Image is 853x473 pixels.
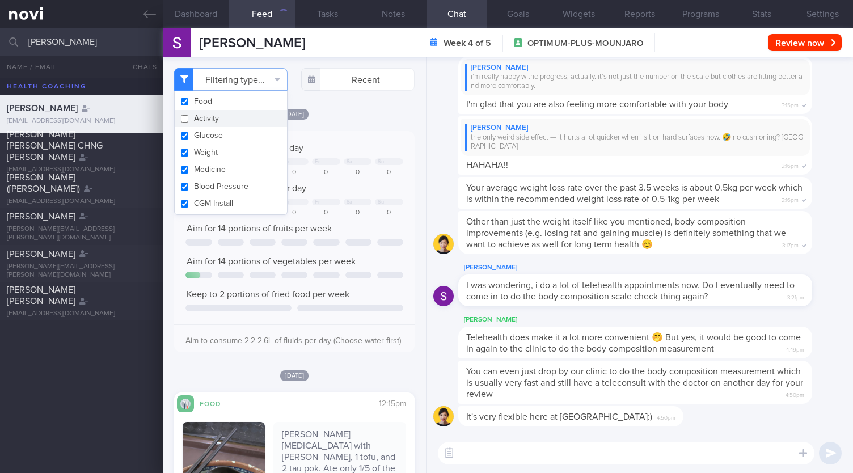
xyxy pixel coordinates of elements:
[175,127,287,144] button: Glucose
[782,193,799,204] span: 3:16pm
[315,159,320,165] div: Fr
[782,159,799,170] span: 3:16pm
[7,285,75,306] span: [PERSON_NAME] [PERSON_NAME]
[466,412,652,421] span: It's very flexible here at [GEOGRAPHIC_DATA]:)
[466,217,786,249] span: Other than just the weight itself like you mentioned, body composition improvements (e.g. losing ...
[344,168,372,177] div: 0
[175,195,287,212] button: CGM Install
[280,168,309,177] div: 0
[187,257,356,266] span: Aim for 14 portions of vegetables per week
[466,161,508,170] span: HAHAHA!!
[117,56,163,78] button: Chats
[174,68,288,91] button: Filtering type...
[175,93,287,110] button: Food
[782,99,799,109] span: 3:15pm
[465,124,805,133] div: [PERSON_NAME]
[175,144,287,161] button: Weight
[185,337,401,345] span: Aim to consume 2.2-2.6L of fluids per day (Choose water first)
[280,370,309,381] span: [DATE]
[527,38,643,49] span: OPTIMUM-PLUS-MOUNJARO
[458,313,846,327] div: [PERSON_NAME]
[280,109,309,120] span: [DATE]
[444,37,491,49] strong: Week 4 of 5
[657,411,675,422] span: 4:50pm
[786,343,804,354] span: 4:49pm
[465,73,805,91] div: i’m really happy w the progress, actually. it’s not just the number on the scale but clothes are ...
[378,199,384,205] div: Su
[7,197,156,206] div: [EMAIL_ADDRESS][DOMAIN_NAME]
[465,133,805,152] div: the only weird side effect — it hurts a lot quicker when i sit on hard surfaces now. 🤣 no cushion...
[375,168,403,177] div: 0
[768,34,842,51] button: Review now
[7,250,75,259] span: [PERSON_NAME]
[7,130,103,162] span: [PERSON_NAME] [PERSON_NAME] CHNG [PERSON_NAME]
[787,291,804,302] span: 3:21pm
[7,212,75,221] span: [PERSON_NAME]
[187,290,349,299] span: Keep to 2 portions of fried food per week
[187,224,332,233] span: Aim for 14 portions of fruits per week
[378,159,384,165] div: Su
[7,173,80,193] span: [PERSON_NAME] ([PERSON_NAME])
[466,333,801,353] span: Telehealth does make it a lot more convenient 🤭 But yes, it would be good to come in again to the...
[280,209,309,217] div: 0
[312,209,340,217] div: 0
[200,36,305,50] span: [PERSON_NAME]
[782,239,799,250] span: 3:17pm
[7,166,156,174] div: [EMAIL_ADDRESS][DOMAIN_NAME]
[344,209,372,217] div: 0
[379,400,406,408] span: 12:15pm
[466,281,795,301] span: I was wondering, i do a lot of telehealth appointments now. Do I eventually need to come in to do...
[312,168,340,177] div: 0
[175,110,287,127] button: Activity
[458,261,846,274] div: [PERSON_NAME]
[194,398,239,408] div: Food
[7,310,156,318] div: [EMAIL_ADDRESS][DOMAIN_NAME]
[466,100,728,109] span: I'm glad that you are also feeling more comfortable with your body
[347,159,353,165] div: Sa
[315,199,320,205] div: Fr
[375,209,403,217] div: 0
[7,263,156,280] div: [PERSON_NAME][EMAIL_ADDRESS][PERSON_NAME][DOMAIN_NAME]
[175,178,287,195] button: Blood Pressure
[7,104,78,113] span: [PERSON_NAME]
[466,183,803,204] span: Your average weight loss rate over the past 3.5 weeks is about 0.5kg per week which is within the...
[347,199,353,205] div: Sa
[175,161,287,178] button: Medicine
[786,388,804,399] span: 4:50pm
[7,117,156,125] div: [EMAIL_ADDRESS][DOMAIN_NAME]
[7,225,156,242] div: [PERSON_NAME][EMAIL_ADDRESS][PERSON_NAME][DOMAIN_NAME]
[465,64,805,73] div: [PERSON_NAME]
[466,367,803,399] span: You can even just drop by our clinic to do the body composition measurement which is usually very...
